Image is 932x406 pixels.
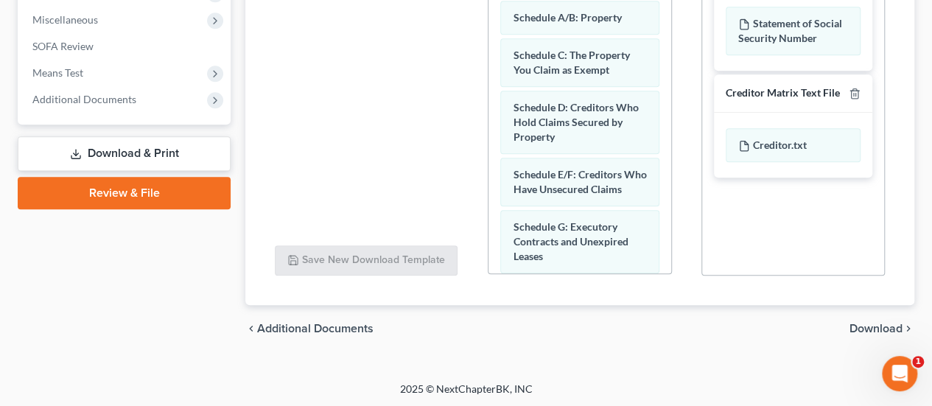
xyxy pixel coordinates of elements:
[513,49,629,76] span: Schedule C: The Property You Claim as Exempt
[849,323,903,335] span: Download
[903,323,914,335] i: chevron_right
[21,33,231,60] a: SOFA Review
[245,323,374,335] a: chevron_left Additional Documents
[726,7,861,55] div: Statement of Social Security Number
[32,66,83,79] span: Means Test
[32,93,136,105] span: Additional Documents
[18,136,231,171] a: Download & Print
[245,323,257,335] i: chevron_left
[513,101,638,143] span: Schedule D: Creditors Who Hold Claims Secured by Property
[849,323,914,335] button: Download chevron_right
[257,323,374,335] span: Additional Documents
[32,13,98,26] span: Miscellaneous
[513,168,646,195] span: Schedule E/F: Creditors Who Have Unsecured Claims
[18,177,231,209] a: Review & File
[513,11,621,24] span: Schedule A/B: Property
[726,86,840,100] div: Creditor Matrix Text File
[726,128,861,162] div: Creditor.txt
[32,40,94,52] span: SOFA Review
[513,220,628,262] span: Schedule G: Executory Contracts and Unexpired Leases
[275,245,458,276] button: Save New Download Template
[882,356,917,391] iframe: Intercom live chat
[912,356,924,368] span: 1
